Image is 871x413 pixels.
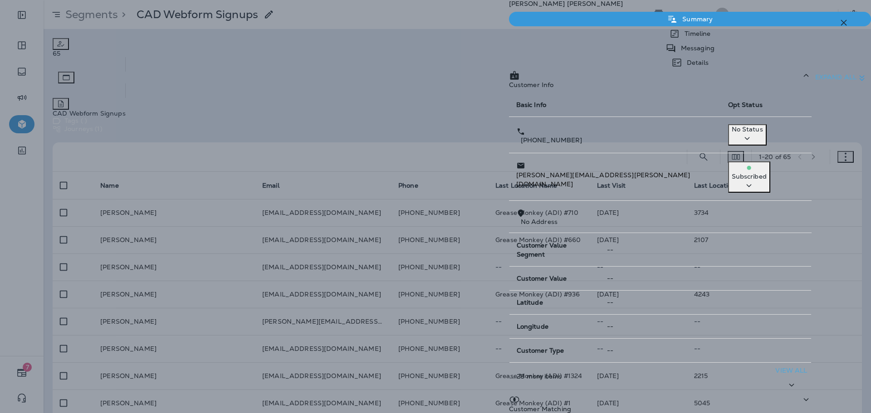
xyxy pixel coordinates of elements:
[516,170,714,189] p: [PERSON_NAME][EMAIL_ADDRESS][PERSON_NAME][DOMAIN_NAME]
[516,136,714,144] p: [PHONE_NUMBER]
[509,81,554,88] p: Customer Info
[732,173,767,180] p: Subscribed
[517,346,564,355] span: Customer Type
[607,298,613,306] span: --
[517,274,567,282] span: Customer Value
[680,30,710,37] p: Timeline
[728,161,770,193] button: Subscribed
[732,126,763,133] p: No Status
[517,322,548,330] span: Longitude
[775,366,807,375] p: View all
[772,364,811,394] button: View all
[812,70,871,91] button: Expand All
[516,218,804,225] p: No Address
[517,298,543,306] span: Latitude
[676,44,714,52] p: Messaging
[815,73,867,83] p: Expand All
[607,322,613,330] span: --
[516,101,546,109] span: Basic Info
[682,59,709,66] p: Details
[728,124,767,146] button: No Status
[607,246,613,254] span: --
[517,241,567,258] span: Customer Value Segment
[607,346,613,355] span: --
[678,15,713,23] p: Summary
[509,373,720,380] p: ... 28 more items
[509,405,571,413] p: Customer Matching
[728,101,763,109] span: Opt Status
[607,274,613,282] span: --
